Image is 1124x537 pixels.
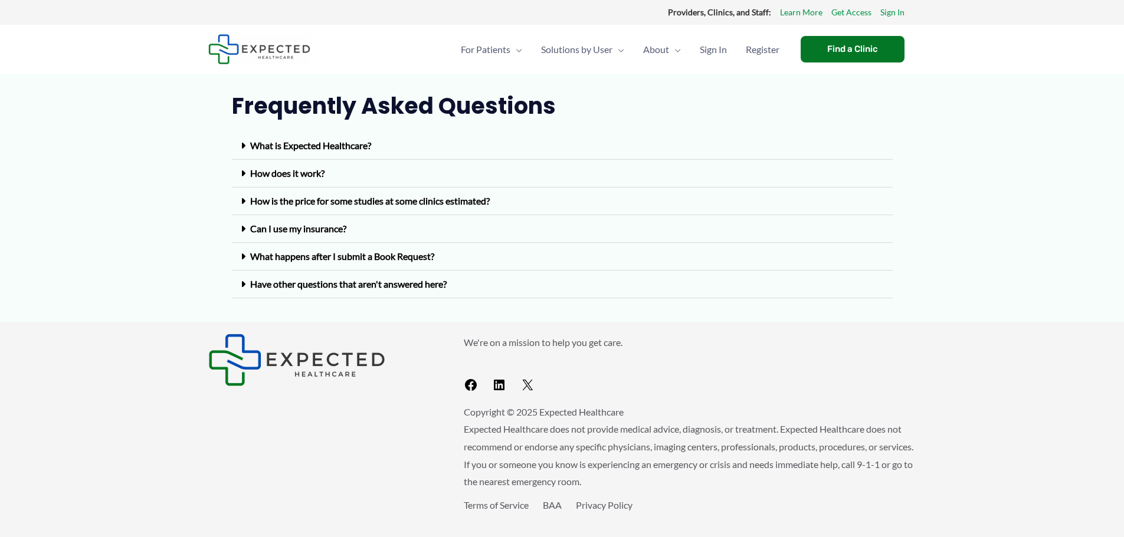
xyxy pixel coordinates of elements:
[532,29,634,70] a: Solutions by UserMenu Toggle
[464,334,916,351] p: We're on a mission to help you get care.
[736,29,789,70] a: Register
[643,29,669,70] span: About
[464,499,529,510] a: Terms of Service
[232,187,893,215] div: How is the price for some studies at some clinics estimated?
[669,29,681,70] span: Menu Toggle
[250,195,490,206] a: How is the price for some studies at some clinics estimated?
[250,251,434,262] a: What happens after I submit a Book Request?
[464,334,916,397] aside: Footer Widget 2
[668,7,771,17] strong: Providers, Clinics, and Staff:
[831,5,871,20] a: Get Access
[541,29,612,70] span: Solutions by User
[780,5,822,20] a: Learn More
[576,499,633,510] a: Privacy Policy
[208,334,434,386] aside: Footer Widget 1
[461,29,510,70] span: For Patients
[690,29,736,70] a: Sign In
[250,278,447,289] a: Have other questions that aren't answered here?
[250,223,346,234] a: Can I use my insurance?
[510,29,522,70] span: Menu Toggle
[232,243,893,271] div: What happens after I submit a Book Request?
[208,334,385,386] img: Expected Healthcare Logo - side, dark font, small
[250,140,371,151] a: What is Expected Healthcare?
[801,36,905,62] a: Find a Clinic
[451,29,532,70] a: For PatientsMenu Toggle
[232,91,893,120] h2: Frequently Asked Questions
[232,215,893,243] div: Can I use my insurance?
[250,167,325,179] a: How does it work?
[464,406,624,417] span: Copyright © 2025 Expected Healthcare
[700,29,727,70] span: Sign In
[451,29,789,70] nav: Primary Site Navigation
[634,29,690,70] a: AboutMenu Toggle
[232,132,893,160] div: What is Expected Healthcare?
[746,29,779,70] span: Register
[543,499,562,510] a: BAA
[880,5,905,20] a: Sign In
[232,160,893,187] div: How does it work?
[612,29,624,70] span: Menu Toggle
[464,423,913,487] span: Expected Healthcare does not provide medical advice, diagnosis, or treatment. Expected Healthcare...
[208,34,310,64] img: Expected Healthcare Logo - side, dark font, small
[232,271,893,298] div: Have other questions that aren't answered here?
